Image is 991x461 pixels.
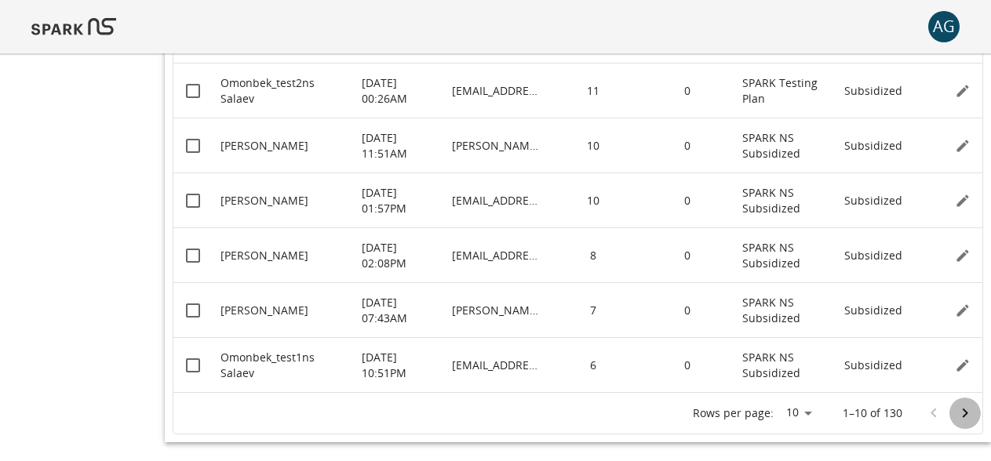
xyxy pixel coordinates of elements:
button: Edit [951,134,975,158]
p: [DATE] 10:51PM [362,350,436,381]
svg: Edit [955,193,971,209]
svg: Edit [955,138,971,154]
div: 11 [546,63,640,118]
div: omonbek.salaev+test2ns@ivelum.com [444,63,546,118]
button: Edit [951,244,975,267]
button: Go to next page [949,397,981,429]
button: account of current user [928,11,960,42]
div: 10 [780,401,818,424]
p: [PERSON_NAME] [220,193,308,209]
p: [DATE] 02:08PM [362,240,436,271]
p: SPARK NS Subsidized [742,130,829,162]
button: Edit [951,189,975,212]
p: [DATE] 00:26AM [362,75,436,107]
div: 0 [640,282,734,337]
p: Omonbek_test1ns Salaev [220,350,346,381]
div: chubykin@purdue.edu [444,227,546,282]
p: Subsidized [844,358,902,373]
p: SPARK Testing Plan [742,75,829,107]
div: d.m.watterson@gmail.com [444,118,546,172]
p: SPARK NS Subsidized [742,350,829,381]
p: [PERSON_NAME] [220,248,308,263]
div: karen@sparkns.org [444,282,546,337]
p: SPARK NS Subsidized [742,240,829,271]
div: 0 [640,172,734,227]
div: 0 [640,63,734,118]
svg: Edit [955,303,971,318]
div: omonbek.salaev+test1ns@ivelum.com [444,337,546,392]
svg: Edit [955,83,971,99]
div: 10 [546,118,640,172]
div: 6 [546,337,640,392]
button: Edit [951,299,975,322]
div: 10 [546,172,640,227]
div: shadi@sparkns.org [444,172,546,227]
p: [DATE] 01:57PM [362,185,436,216]
p: [PERSON_NAME] [220,138,308,154]
div: 0 [640,118,734,172]
p: SPARK NS Subsidized [742,295,829,326]
p: Subsidized [844,303,902,318]
p: SPARK NS Subsidized [742,185,829,216]
p: Omonbek_test2ns Salaev [220,75,346,107]
button: Edit [951,79,975,103]
svg: Edit [955,248,971,263]
p: [PERSON_NAME] [220,303,308,318]
p: 1–10 of 130 [843,405,902,421]
p: [DATE] 11:51AM [362,130,436,162]
div: 0 [640,227,734,282]
p: Subsidized [844,83,902,99]
p: Subsidized [844,248,902,263]
p: Rows per page: [693,405,774,421]
button: Edit [951,354,975,377]
p: Subsidized [844,193,902,209]
div: AG [928,11,960,42]
svg: Edit [955,358,971,373]
div: 0 [640,337,734,392]
p: Subsidized [844,138,902,154]
img: Logo of SPARK at Stanford [31,8,116,45]
div: 8 [546,227,640,282]
p: [DATE] 07:43AM [362,295,436,326]
div: 7 [546,282,640,337]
